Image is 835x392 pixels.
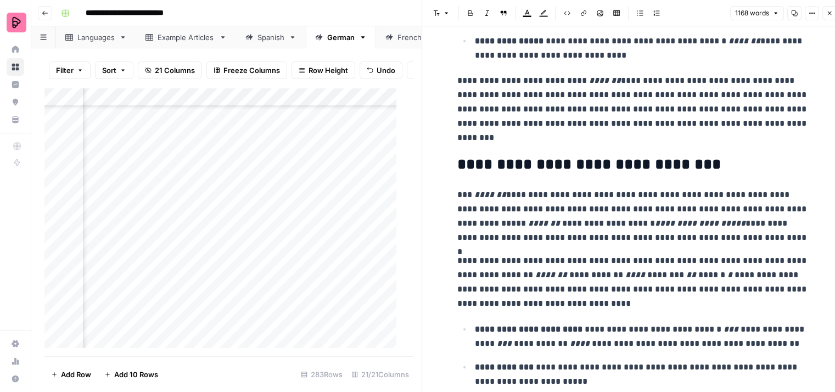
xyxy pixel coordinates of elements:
button: Help + Support [7,370,24,388]
a: Insights [7,76,24,93]
span: Sort [102,65,116,76]
div: French [397,32,422,43]
div: Spanish [257,32,284,43]
a: French [376,26,444,48]
a: Example Articles [136,26,236,48]
span: Add Row [61,369,91,380]
a: German [306,26,376,48]
a: Opportunities [7,93,24,111]
span: Row Height [309,65,348,76]
a: Usage [7,352,24,370]
button: Undo [360,61,402,79]
span: Add 10 Rows [114,369,158,380]
a: Settings [7,335,24,352]
span: 1168 words [735,8,769,18]
a: Languages [56,26,136,48]
a: Spanish [236,26,306,48]
button: Filter [49,61,91,79]
span: Filter [56,65,74,76]
a: Home [7,41,24,58]
span: Undo [377,65,395,76]
a: Your Data [7,111,24,128]
span: 21 Columns [155,65,195,76]
div: German [327,32,355,43]
button: 21 Columns [138,61,202,79]
img: Preply Logo [7,13,26,32]
button: Workspace: Preply [7,9,24,36]
div: Example Articles [158,32,215,43]
button: 1168 words [730,6,784,20]
div: 283 Rows [296,366,347,383]
button: Row Height [292,61,355,79]
a: Browse [7,58,24,76]
button: Sort [95,61,133,79]
div: Languages [77,32,115,43]
div: 21/21 Columns [347,366,413,383]
button: Add 10 Rows [98,366,165,383]
button: Add Row [44,366,98,383]
span: Freeze Columns [223,65,280,76]
button: Freeze Columns [206,61,287,79]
